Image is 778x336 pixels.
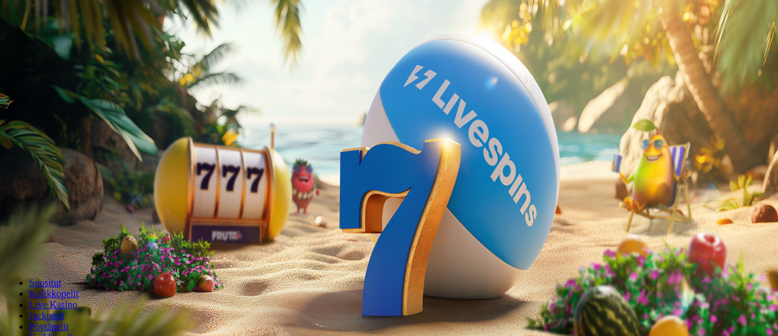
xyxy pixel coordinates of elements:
[29,310,65,321] a: Jackpotit
[29,321,69,332] span: Pöytäpelit
[29,288,79,299] a: Kolikkopelit
[29,277,61,288] a: Suositut
[29,299,77,310] a: Live Kasino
